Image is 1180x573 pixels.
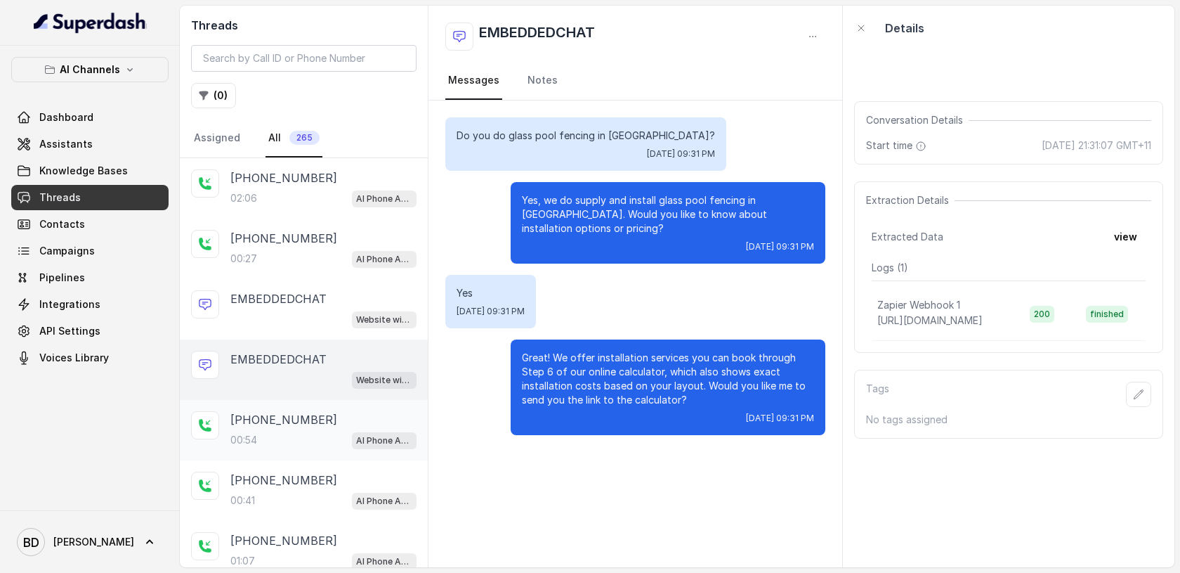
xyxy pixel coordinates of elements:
button: (0) [191,83,236,108]
a: Assigned [191,120,243,157]
p: [PHONE_NUMBER] [230,230,337,247]
p: 00:54 [230,433,257,447]
span: [PERSON_NAME] [53,535,134,549]
p: AI Phone Assistant [356,555,412,569]
span: Dashboard [39,110,93,124]
span: 200 [1030,306,1054,323]
span: Voices Library [39,351,109,365]
text: BD [23,535,39,550]
p: [PHONE_NUMBER] [230,169,337,186]
h2: EMBEDDEDCHAT [479,22,595,51]
p: [PHONE_NUMBER] [230,532,337,549]
p: 00:27 [230,252,257,266]
nav: Tabs [445,62,825,100]
p: Details [885,20,924,37]
a: Messages [445,62,502,100]
span: Pipelines [39,271,85,285]
p: AI Phone Assistant [356,252,412,266]
p: Logs ( 1 ) [872,261,1146,275]
p: Zapier Webhook 1 [877,298,960,312]
p: 02:06 [230,191,257,205]
a: Campaigns [11,238,169,264]
p: EMBEDDEDCHAT [230,351,327,368]
p: AI Channels [60,61,120,78]
p: Yes [457,286,525,300]
span: [DATE] 21:31:07 GMT+11 [1042,139,1151,153]
span: Extraction Details [866,193,955,207]
p: Website widget [356,313,412,327]
p: [PHONE_NUMBER] [230,411,337,428]
span: Threads [39,191,81,205]
a: API Settings [11,318,169,344]
a: Integrations [11,292,169,317]
span: Knowledge Bases [39,164,128,178]
p: AI Phone Assistant [356,192,412,206]
span: [DATE] 09:31 PM [746,413,814,424]
button: AI Channels [11,57,169,82]
p: 01:07 [230,554,255,568]
a: Assistants [11,131,169,157]
button: view [1106,224,1146,250]
span: [URL][DOMAIN_NAME] [877,314,983,326]
a: Dashboard [11,105,169,130]
p: No tags assigned [866,413,1151,427]
span: Conversation Details [866,113,969,127]
span: [DATE] 09:31 PM [647,148,715,160]
p: EMBEDDEDCHAT [230,290,327,307]
a: Voices Library [11,345,169,371]
span: 265 [289,131,320,145]
span: Assistants [39,137,93,151]
input: Search by Call ID or Phone Number [191,45,417,72]
span: [DATE] 09:31 PM [457,306,525,317]
p: [PHONE_NUMBER] [230,472,337,489]
a: Notes [525,62,560,100]
span: API Settings [39,324,100,338]
p: Website widget [356,373,412,387]
a: Knowledge Bases [11,158,169,184]
span: Integrations [39,297,100,311]
p: Tags [866,382,889,407]
span: Campaigns [39,244,95,258]
a: Pipelines [11,265,169,290]
h2: Threads [191,17,417,34]
a: Threads [11,185,169,210]
p: AI Phone Assistant [356,494,412,508]
p: Do you do glass pool fencing in [GEOGRAPHIC_DATA]? [457,129,715,143]
span: Contacts [39,217,85,231]
a: All265 [265,120,322,157]
p: Yes, we do supply and install glass pool fencing in [GEOGRAPHIC_DATA]. Would you like to know abo... [522,193,814,236]
span: Start time [866,139,929,153]
span: finished [1086,306,1128,323]
p: 00:41 [230,494,255,508]
span: Extracted Data [872,230,943,244]
p: Great! We offer installation services you can book through Step 6 of our online calculator, which... [522,351,814,407]
nav: Tabs [191,120,417,157]
img: light.svg [34,11,147,34]
span: [DATE] 09:31 PM [746,241,814,252]
a: Contacts [11,212,169,237]
a: [PERSON_NAME] [11,522,169,562]
p: AI Phone Assistant [356,434,412,448]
